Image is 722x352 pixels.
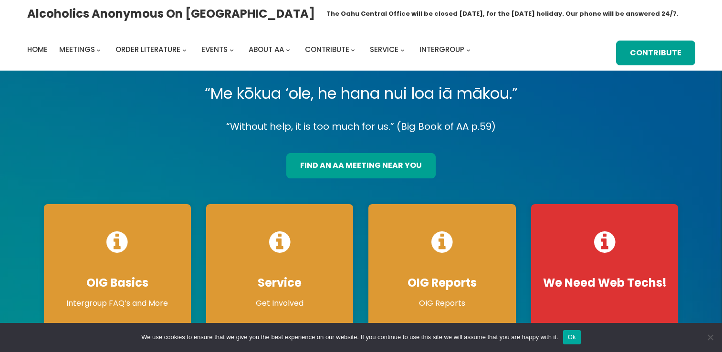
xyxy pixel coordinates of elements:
[419,44,464,54] span: Intergroup
[141,332,558,342] span: We use cookies to ensure that we give you the best experience on our website. If you continue to ...
[616,41,695,66] a: Contribute
[466,48,471,52] button: Intergroup submenu
[286,48,290,52] button: About AA submenu
[59,43,95,56] a: Meetings
[230,48,234,52] button: Events submenu
[286,153,436,178] a: find an aa meeting near you
[27,43,474,56] nav: Intergroup
[53,276,181,290] h4: OIG Basics
[201,44,228,54] span: Events
[351,48,355,52] button: Contribute submenu
[96,48,101,52] button: Meetings submenu
[59,44,95,54] span: Meetings
[249,44,284,54] span: About AA
[370,44,398,54] span: Service
[378,298,506,309] p: OIG Reports
[27,44,48,54] span: Home
[326,9,679,19] h1: The Oahu Central Office will be closed [DATE], for the [DATE] holiday. Our phone will be answered...
[305,43,349,56] a: Contribute
[27,43,48,56] a: Home
[419,43,464,56] a: Intergroup
[305,44,349,54] span: Contribute
[27,3,315,24] a: Alcoholics Anonymous on [GEOGRAPHIC_DATA]
[400,48,405,52] button: Service submenu
[541,276,669,290] h4: We Need Web Techs!
[53,298,181,309] p: Intergroup FAQ’s and More
[378,276,506,290] h4: OIG Reports
[36,80,686,107] p: “Me kōkua ‘ole, he hana nui loa iā mākou.”
[370,43,398,56] a: Service
[201,43,228,56] a: Events
[36,118,686,135] p: “Without help, it is too much for us.” (Big Book of AA p.59)
[563,330,581,344] button: Ok
[115,44,180,54] span: Order Literature
[216,276,344,290] h4: Service
[182,48,187,52] button: Order Literature submenu
[705,332,715,342] span: No
[216,298,344,309] p: Get Involved
[249,43,284,56] a: About AA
